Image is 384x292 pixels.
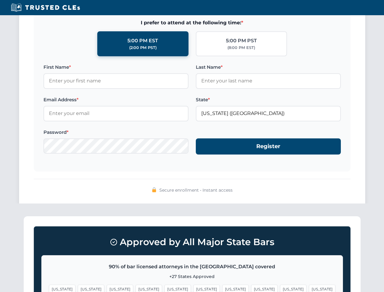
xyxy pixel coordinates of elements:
[43,19,341,27] span: I prefer to attend at the following time:
[49,273,335,280] p: +27 States Approved
[43,64,189,71] label: First Name
[227,45,255,51] div: (8:00 PM EST)
[196,64,341,71] label: Last Name
[43,106,189,121] input: Enter your email
[196,106,341,121] input: Florida (FL)
[43,96,189,103] label: Email Address
[9,3,82,12] img: Trusted CLEs
[127,37,158,45] div: 5:00 PM EST
[43,73,189,89] input: Enter your first name
[152,187,157,192] img: 🔒
[226,37,257,45] div: 5:00 PM PST
[196,138,341,155] button: Register
[159,187,233,193] span: Secure enrollment • Instant access
[43,129,189,136] label: Password
[49,263,335,271] p: 90% of bar licensed attorneys in the [GEOGRAPHIC_DATA] covered
[196,96,341,103] label: State
[196,73,341,89] input: Enter your last name
[129,45,157,51] div: (2:00 PM PST)
[41,234,343,250] h3: Approved by All Major State Bars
